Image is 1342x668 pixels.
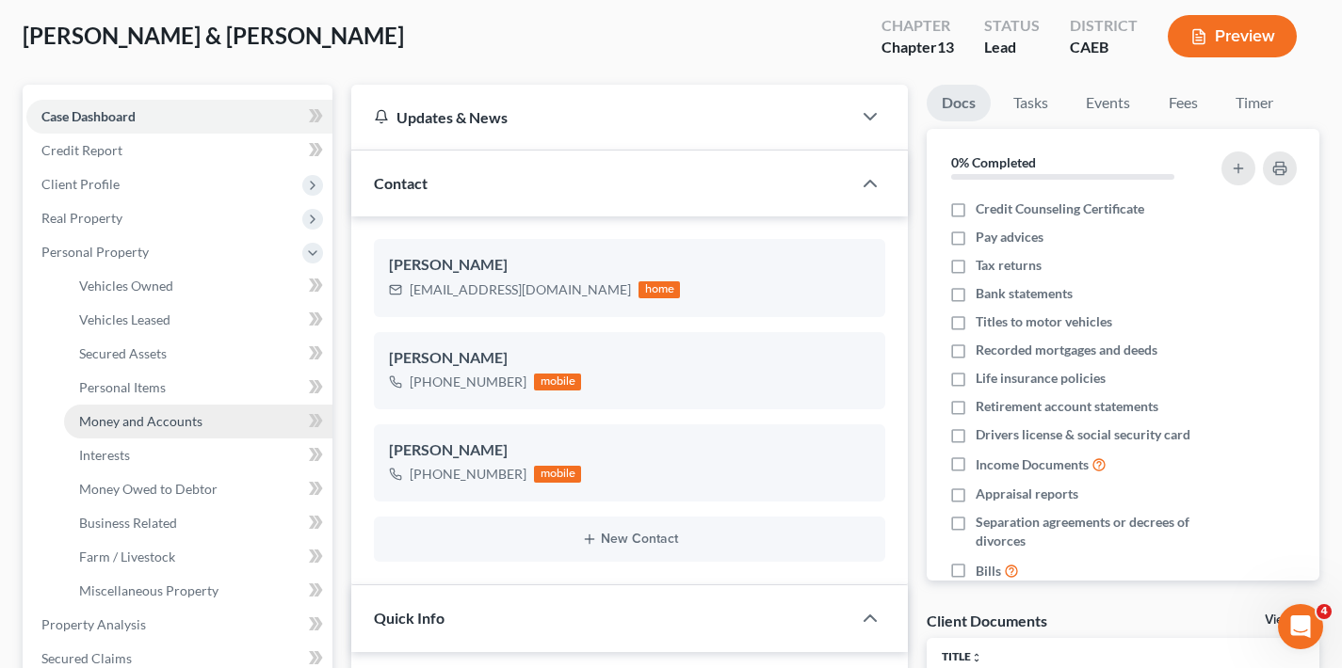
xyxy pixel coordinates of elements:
span: Vehicles Owned [79,278,173,294]
span: Vehicles Leased [79,311,170,327]
div: [PHONE_NUMBER] [410,373,526,391]
div: District [1070,15,1138,37]
span: Drivers license & social security card [976,425,1190,444]
span: Pay advices [976,228,1043,247]
div: Updates & News [374,107,829,127]
div: mobile [534,466,581,483]
span: Separation agreements or decrees of divorces [976,513,1205,550]
a: Credit Report [26,134,332,167]
span: 4 [1317,604,1332,619]
a: Case Dashboard [26,100,332,134]
span: Quick Info [374,609,445,627]
div: Chapter [881,37,954,58]
div: [PERSON_NAME] [389,254,870,277]
span: Retirement account statements [976,397,1158,416]
span: Credit Report [41,142,122,158]
div: Lead [984,37,1040,58]
span: Credit Counseling Certificate [976,199,1144,218]
a: Timer [1221,85,1288,121]
span: Business Related [79,515,177,531]
a: Farm / Livestock [64,540,332,574]
iframe: Intercom live chat [1278,604,1323,649]
a: Vehicles Leased [64,303,332,337]
span: Bills [976,562,1001,581]
a: Events [1071,85,1145,121]
a: Property Analysis [26,608,332,642]
span: Life insurance policies [976,369,1106,388]
button: Preview [1168,15,1297,57]
span: Farm / Livestock [79,549,175,565]
a: Vehicles Owned [64,269,332,303]
span: [PERSON_NAME] & [PERSON_NAME] [23,22,404,49]
span: Income Documents [976,455,1089,474]
span: Contact [374,174,428,192]
span: Property Analysis [41,616,146,632]
div: [EMAIL_ADDRESS][DOMAIN_NAME] [410,280,631,299]
a: Interests [64,438,332,472]
span: Tax returns [976,256,1042,275]
a: Secured Assets [64,337,332,371]
a: Money and Accounts [64,405,332,438]
span: Personal Items [79,379,166,395]
a: Money Owed to Debtor [64,472,332,506]
a: Fees [1153,85,1213,121]
span: Interests [79,447,130,463]
a: Titleunfold_more [942,649,982,663]
span: Personal Property [41,244,149,260]
div: [PERSON_NAME] [389,439,870,462]
button: New Contact [389,532,870,547]
a: Miscellaneous Property [64,574,332,608]
i: unfold_more [971,652,982,663]
div: [PHONE_NUMBER] [410,465,526,484]
div: Status [984,15,1040,37]
a: Personal Items [64,371,332,405]
a: Tasks [998,85,1063,121]
span: Secured Assets [79,345,167,361]
div: CAEB [1070,37,1138,58]
span: 13 [937,38,954,56]
span: Money Owed to Debtor [79,481,218,497]
span: Case Dashboard [41,108,136,124]
span: Recorded mortgages and deeds [976,341,1157,359]
strong: 0% Completed [951,154,1036,170]
span: Secured Claims [41,650,132,666]
div: [PERSON_NAME] [389,347,870,370]
div: Chapter [881,15,954,37]
span: Appraisal reports [976,485,1078,503]
span: Titles to motor vehicles [976,312,1112,331]
span: Bank statements [976,284,1073,303]
div: Client Documents [927,611,1047,630]
span: Client Profile [41,176,120,192]
a: Business Related [64,506,332,540]
div: home [639,281,680,298]
span: Miscellaneous Property [79,582,218,598]
div: mobile [534,374,581,390]
span: Money and Accounts [79,413,202,429]
a: Docs [927,85,991,121]
a: View All [1265,613,1312,627]
span: Real Property [41,210,122,226]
